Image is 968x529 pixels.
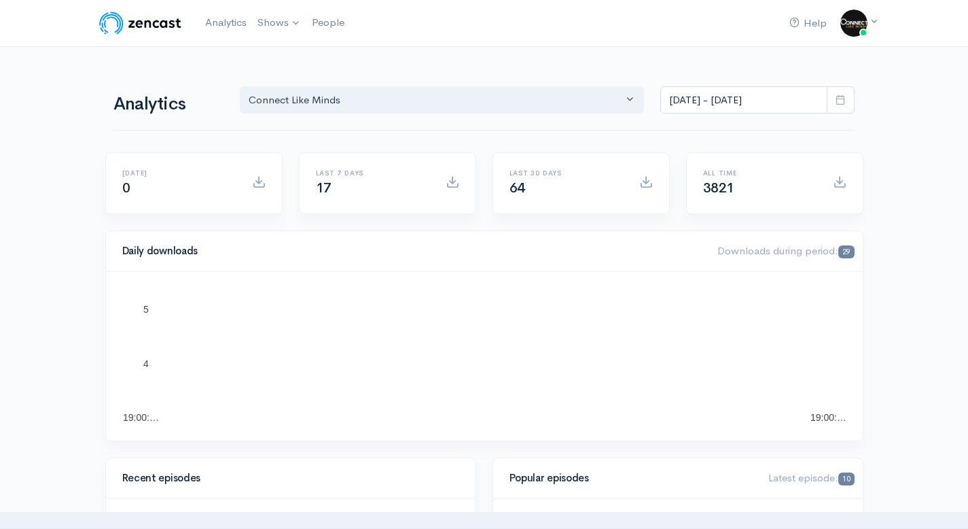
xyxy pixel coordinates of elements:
[316,169,429,177] h6: Last 7 days
[113,95,223,114] h1: Analytics
[122,473,451,484] h4: Recent episodes
[252,8,306,38] a: Shows
[922,483,954,515] iframe: gist-messenger-bubble-iframe
[509,473,753,484] h4: Popular episodes
[768,471,854,484] span: Latest episode:
[509,169,623,177] h6: Last 30 days
[840,10,867,37] img: ...
[660,86,827,114] input: analytics date range selector
[784,9,832,38] a: Help
[316,180,331,197] span: 17
[838,473,854,485] span: 10
[122,180,130,197] span: 0
[97,10,183,37] img: ZenCast Logo
[838,245,854,258] span: 29
[703,169,817,177] h6: All time
[143,304,149,315] text: 5
[249,92,624,108] div: Connect Like Minds
[122,288,846,424] svg: A chart.
[123,412,159,423] text: 19:00:…
[509,180,525,197] span: 64
[143,358,149,369] text: 4
[810,412,846,423] text: 19:00:…
[717,244,854,257] span: Downloads during period:
[200,8,252,37] a: Analytics
[240,86,645,114] button: Connect Like Minds
[122,169,236,177] h6: [DATE]
[703,180,734,197] span: 3821
[306,8,350,37] a: People
[122,245,702,257] h4: Daily downloads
